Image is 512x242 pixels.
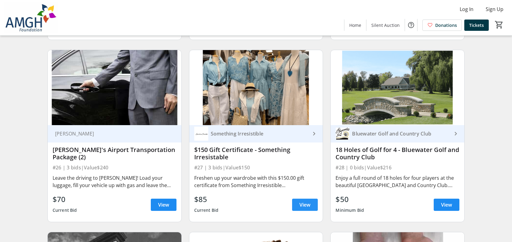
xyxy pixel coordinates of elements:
[441,201,452,208] span: View
[331,50,464,125] img: 18 Holes of Golf for 4 - Bluewater Golf and Country Club
[494,19,505,30] button: Cart
[4,2,58,33] img: Alexandra Marine & General Hospital Foundation's Logo
[366,20,405,31] a: Silent Auction
[336,127,350,141] img: Bluewater Golf and Country Club
[422,20,462,31] a: Donations
[481,4,508,14] button: Sign Up
[194,146,318,161] div: $150 Gift Certificate - Something Irresistable
[331,125,464,143] a: Bluewater Golf and Country ClubBluewater Golf and Country Club
[53,131,169,137] div: [PERSON_NAME]
[48,50,181,125] img: Mike's Airport Transportation Package (2)
[452,130,459,137] mat-icon: keyboard_arrow_right
[208,131,311,137] div: Something Irresistible
[53,163,176,172] div: #26 | 3 bids | Value $240
[194,174,318,189] div: Freshen up your wardrobe with this $150.00 gift certificate from Something Irresistible [DEMOGRAP...
[292,199,318,211] a: View
[189,125,323,143] a: Something Irresistible Something Irresistible
[336,205,364,216] div: Minimum Bid
[53,174,176,189] div: Leave the driving to [PERSON_NAME]! Load your luggage, fill your vehicle up with gas and leave th...
[336,163,459,172] div: #28 | 0 bids | Value $216
[53,146,176,161] div: [PERSON_NAME]'s Airport Transportation Package (2)
[151,199,176,211] a: View
[434,199,459,211] a: View
[194,205,219,216] div: Current Bid
[349,22,361,28] span: Home
[194,163,318,172] div: #27 | 3 bids | Value $150
[469,22,484,28] span: Tickets
[53,194,77,205] div: $70
[336,194,364,205] div: $50
[310,130,318,137] mat-icon: keyboard_arrow_right
[336,146,459,161] div: 18 Holes of Golf for 4 - Bluewater Golf and Country Club
[371,22,400,28] span: Silent Auction
[350,131,452,137] div: Bluewater Golf and Country Club
[486,5,503,13] span: Sign Up
[455,4,478,14] button: Log In
[464,20,489,31] a: Tickets
[435,22,457,28] span: Donations
[158,201,169,208] span: View
[194,194,219,205] div: $85
[344,20,366,31] a: Home
[53,205,77,216] div: Current Bid
[336,174,459,189] div: Enjoy a full round of 18 holes for four players at the beautiful [GEOGRAPHIC_DATA] and Country Cl...
[460,5,473,13] span: Log In
[189,50,323,125] img: $150 Gift Certificate - Something Irresistable
[194,127,208,141] img: Something Irresistible
[405,19,417,31] button: Help
[299,201,310,208] span: View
